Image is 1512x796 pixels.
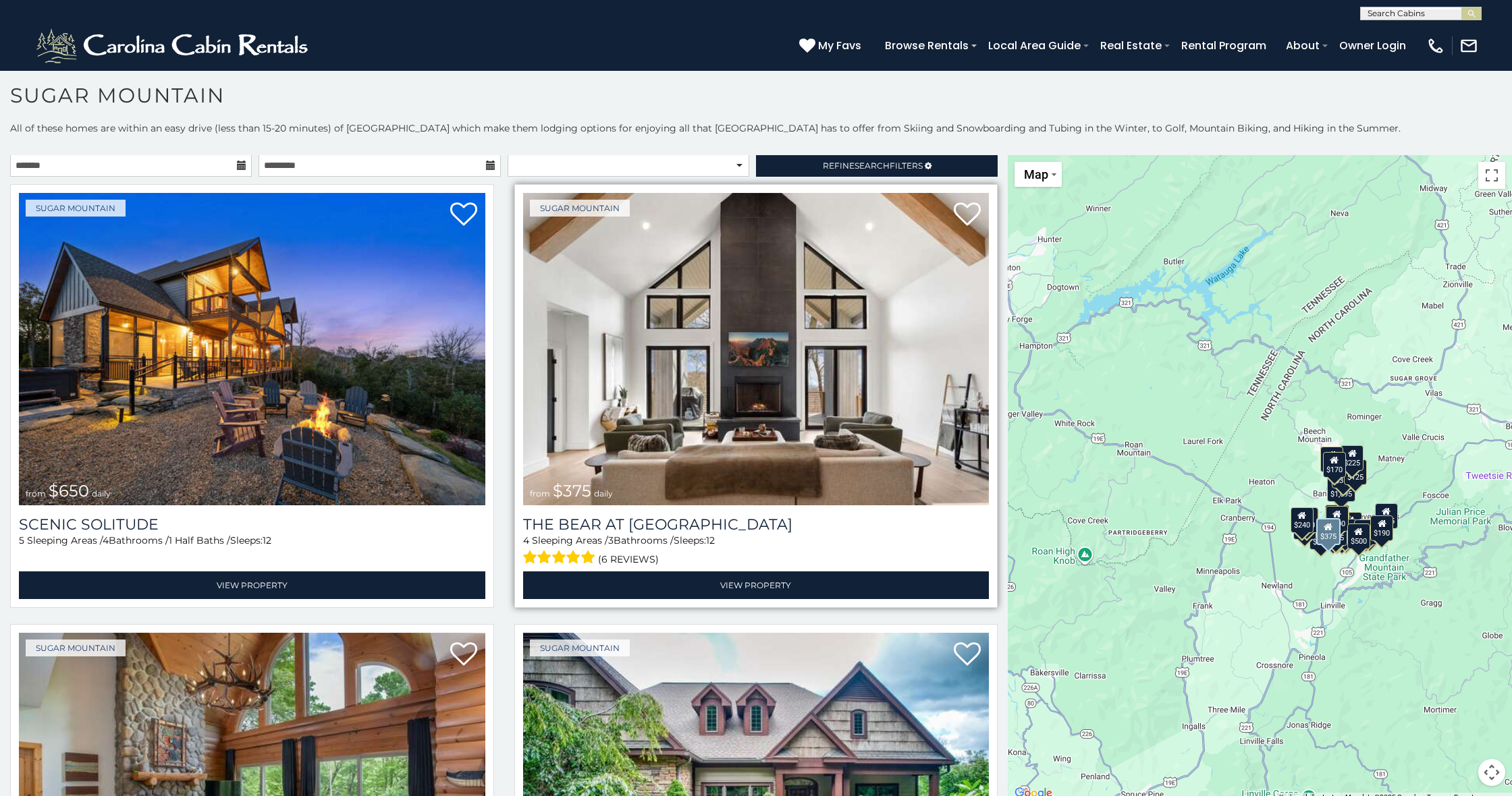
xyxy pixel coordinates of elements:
div: $350 [1330,521,1353,547]
div: Sleeping Areas / Bathrooms / Sleeps: [19,534,485,568]
div: $155 [1375,503,1398,529]
button: Map camera controls [1478,759,1505,786]
span: (6 reviews) [598,550,659,568]
a: Browse Rentals [878,34,975,57]
a: Real Estate [1093,34,1168,57]
span: $650 [49,481,89,501]
div: $195 [1354,519,1377,545]
div: $200 [1339,512,1361,538]
div: $175 [1324,520,1347,546]
a: About [1279,34,1326,57]
span: Refine Filters [823,161,923,171]
img: The Bear At Sugar Mountain [523,193,990,505]
a: Sugar Mountain [26,200,126,217]
div: $265 [1326,505,1349,530]
span: 4 [523,534,529,546]
img: White-1-2.png [34,26,314,66]
div: $350 [1331,462,1354,488]
span: daily [92,488,111,499]
a: My Favs [799,37,865,55]
span: Search [855,161,890,171]
span: 3 [608,534,614,546]
div: $300 [1325,505,1348,531]
a: Add to favorites [450,641,477,669]
a: View Property [523,571,990,599]
a: RefineSearchFilters [756,154,998,177]
div: $125 [1344,459,1367,485]
div: $650 [1309,523,1332,549]
div: $1,095 [1326,476,1355,502]
div: $190 [1370,515,1393,540]
a: The Bear At [GEOGRAPHIC_DATA] [523,515,990,534]
a: View Property [19,571,485,599]
a: Rental Program [1174,34,1273,57]
a: Owner Login [1332,34,1413,57]
img: Scenic Solitude [19,193,485,505]
span: 12 [263,534,271,546]
span: 5 [19,534,24,546]
div: Sleeping Areas / Bathrooms / Sleeps: [523,534,990,568]
div: $170 [1323,451,1346,477]
div: $155 [1322,521,1345,546]
h3: The Bear At Sugar Mountain [523,515,990,534]
div: $190 [1325,505,1348,530]
a: Sugar Mountain [530,200,630,217]
span: My Favs [818,37,861,54]
span: $375 [553,481,591,501]
a: Add to favorites [954,641,981,669]
div: $225 [1341,445,1363,471]
a: Local Area Guide [981,34,1087,57]
button: Change map style [1015,162,1062,187]
span: from [26,488,46,499]
div: $345 [1358,519,1381,544]
a: Scenic Solitude [19,515,485,534]
a: The Bear At Sugar Mountain from $375 daily [523,193,990,505]
a: Scenic Solitude from $650 daily [19,193,485,505]
a: Sugar Mountain [530,639,630,656]
img: phone-regular-white.png [1426,36,1445,55]
a: Add to favorites [954,201,981,229]
div: $500 [1347,523,1370,549]
span: daily [594,488,613,499]
span: Map [1024,167,1048,181]
a: Sugar Mountain [26,639,126,656]
span: 1 Half Baths / [169,534,230,546]
div: $355 [1293,513,1316,539]
a: Add to favorites [450,201,477,229]
span: from [530,488,550,499]
span: 4 [103,534,109,546]
div: $240 [1320,447,1343,472]
div: $375 [1316,517,1341,544]
span: 12 [706,534,715,546]
div: $240 [1290,507,1313,532]
button: Toggle fullscreen view [1478,162,1505,189]
img: mail-regular-white.png [1459,36,1478,55]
